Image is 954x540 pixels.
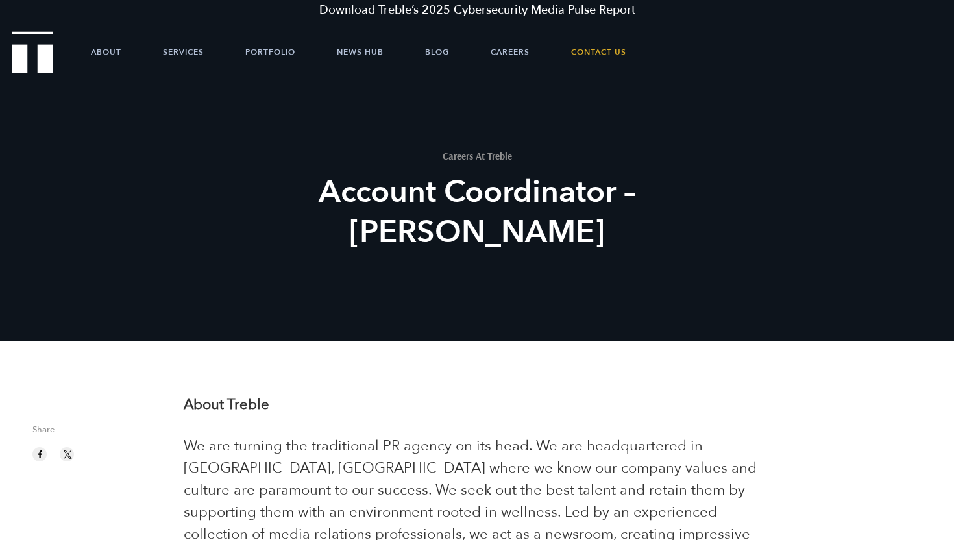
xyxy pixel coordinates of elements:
h2: Account Coordinator – [PERSON_NAME] [238,172,716,252]
span: Share [32,426,164,441]
img: twitter sharing button [62,448,73,460]
a: About [91,32,121,71]
strong: About Treble [184,395,269,414]
a: Portfolio [245,32,295,71]
a: Treble Homepage [13,32,52,72]
a: Blog [425,32,449,71]
img: Treble logo [12,31,53,73]
a: Contact Us [571,32,626,71]
a: Careers [491,32,530,71]
h1: Careers At Treble [238,151,716,161]
img: facebook sharing button [34,448,46,460]
a: News Hub [337,32,384,71]
a: Services [163,32,204,71]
